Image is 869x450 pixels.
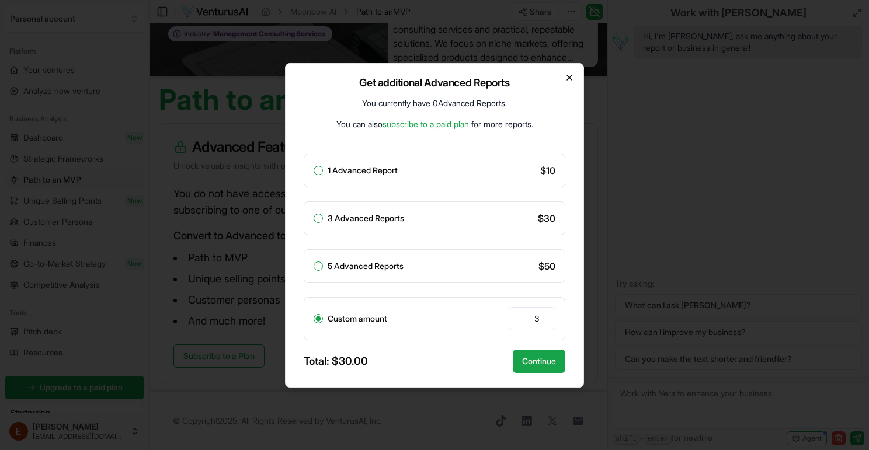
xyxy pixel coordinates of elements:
[328,214,404,222] label: 3 Advanced Reports
[328,166,398,175] label: 1 Advanced Report
[336,119,533,129] span: You can also for more reports.
[328,262,404,270] label: 5 Advanced Reports
[538,211,555,225] span: $ 30
[328,315,387,323] label: Custom amount
[304,353,368,369] div: Total: $ 30.00
[540,163,555,177] span: $ 10
[359,78,509,88] h2: Get additional Advanced Reports
[383,119,469,129] a: subscribe to a paid plan
[538,259,555,273] span: $ 50
[513,350,565,373] button: Continue
[362,97,507,109] p: You currently have 0 Advanced Reports .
